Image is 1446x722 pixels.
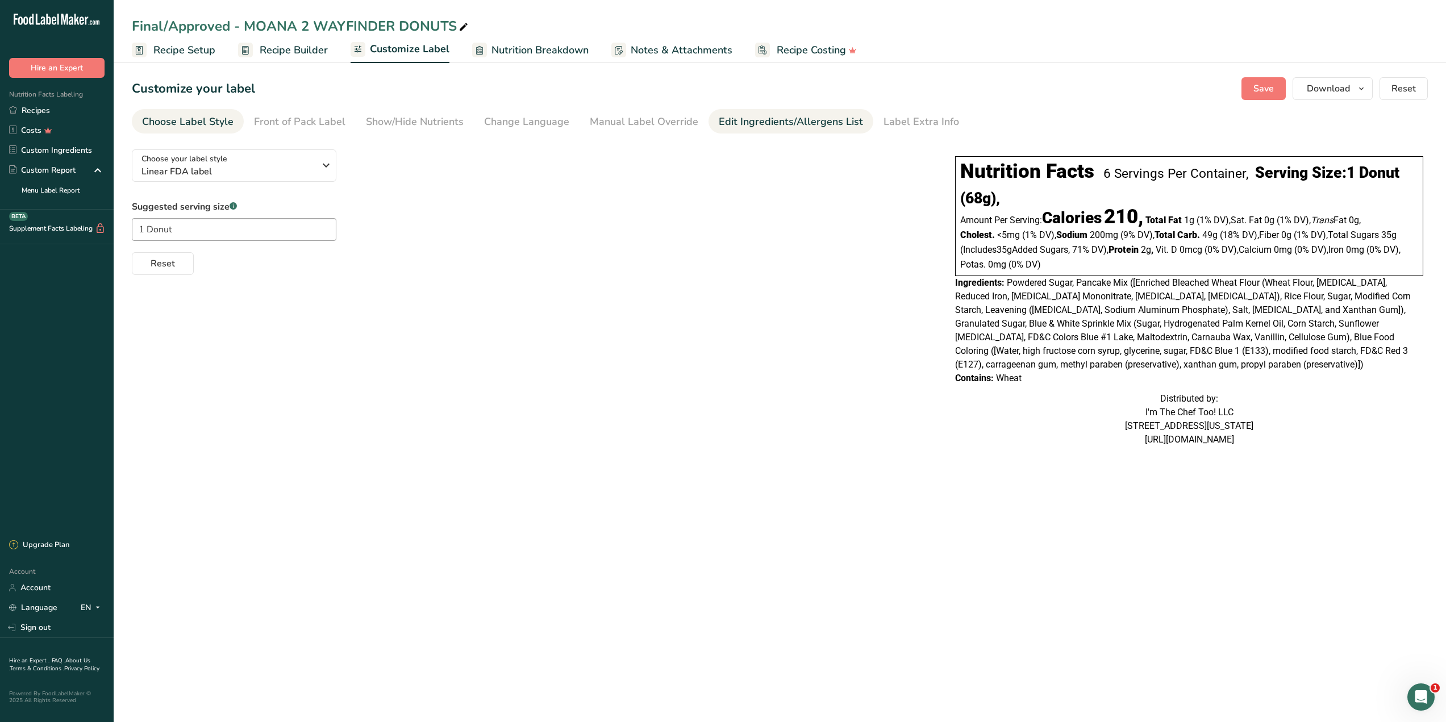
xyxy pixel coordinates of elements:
span: 0g [1349,215,1359,226]
button: Reset [1380,77,1428,100]
span: Nutrition Breakdown [491,43,589,58]
span: Fiber [1259,229,1279,240]
span: 0g [1264,215,1274,226]
div: BETA [9,212,28,221]
span: , [1055,229,1056,240]
span: Calcium [1239,244,1272,255]
div: Nutrition Facts [960,160,1094,183]
span: Potas. [960,259,986,270]
span: , [1327,244,1328,255]
span: 1g [1184,215,1194,226]
span: ‏(0% DV) [1294,244,1328,255]
span: 49g [1202,229,1218,240]
div: Serving Size: , [960,164,1399,207]
span: ‏(0% DV) [1009,259,1041,270]
span: ‏(1% DV) [1197,215,1231,226]
span: Total Sugars [1328,229,1379,240]
span: ‏(1% DV) [1022,229,1056,240]
span: Total Fat [1145,215,1182,226]
span: Recipe Costing [777,43,846,58]
a: Recipe Costing [755,37,857,63]
a: Recipe Builder [238,37,328,63]
h1: Customize your label [132,80,255,98]
span: ‏(1% DV) [1277,215,1311,226]
div: Powered By FoodLabelMaker © 2025 All Rights Reserved [9,690,105,704]
span: Wheat [996,373,1022,383]
div: Custom Report [9,164,76,176]
span: 200mg [1090,229,1118,240]
span: Recipe Setup [153,43,215,58]
span: 1 Donut (68g) [960,164,1399,207]
div: Front of Pack Label [254,114,345,130]
div: Choose Label Style [142,114,234,130]
span: Includes Added Sugars [960,244,1070,255]
span: ‏(0% DV) [1205,244,1239,255]
a: Terms & Conditions . [10,665,64,673]
span: Powdered Sugar, Pancake Mix ([Enriched Bleached Wheat Flour (Wheat Flour, [MEDICAL_DATA], Reduced... [955,277,1411,370]
span: 0mg [1274,244,1292,255]
span: ‏(1% DV) [1294,229,1328,240]
span: , [1107,244,1109,255]
span: , [1229,215,1231,226]
span: Reset [1391,82,1416,95]
span: Notes & Attachments [631,43,732,58]
span: ‏(9% DV) [1120,229,1155,240]
div: Distributed by: I'm The Chef Too! LLC [STREET_ADDRESS][US_STATE] [URL][DOMAIN_NAME] [955,392,1423,446]
span: Sat. Fat [1231,215,1262,226]
span: , [1257,229,1259,240]
span: ‏71% DV) [1072,244,1109,255]
span: , [1153,229,1155,240]
span: Cholest. [960,229,995,240]
span: ‏(0% DV) [1366,244,1401,255]
span: 35g [1381,229,1397,240]
span: , [1309,215,1311,226]
div: Show/Hide Nutrients [366,114,464,130]
span: 0mcg [1180,244,1202,255]
span: Fat [1311,215,1347,226]
span: 0g [1281,229,1291,240]
span: Reset [151,257,175,270]
span: ‏(18% DV) [1220,229,1259,240]
a: Nutrition Breakdown [472,37,589,63]
div: Final/Approved - MOANA 2 WAYFINDER DONUTS [132,16,470,36]
div: Label Extra Info [884,114,959,130]
span: Download [1307,82,1350,95]
span: Choose your label style [141,153,227,165]
span: , [1068,244,1070,255]
span: , [1326,229,1328,240]
i: Trans [1311,215,1334,226]
button: Hire an Expert [9,58,105,78]
span: 1 [1431,683,1440,692]
span: Recipe Builder [260,43,328,58]
a: Notes & Attachments [611,37,732,63]
a: FAQ . [52,657,65,665]
div: EN [81,601,105,615]
span: ( [960,244,963,255]
div: Upgrade Plan [9,540,69,551]
span: , [1151,244,1153,255]
span: Total Carb. [1155,229,1200,240]
span: Save [1253,82,1274,95]
span: , [1237,244,1239,255]
div: Change Language [484,114,569,130]
a: Language [9,598,57,617]
a: Customize Label [351,36,449,64]
span: Protein [1109,244,1139,255]
button: Download [1293,77,1373,100]
a: Recipe Setup [132,37,215,63]
button: Reset [132,252,194,275]
span: Customize Label [370,41,449,57]
a: About Us . [9,657,90,673]
span: Linear FDA label [141,165,315,178]
div: Amount Per Serving: [960,211,1143,227]
span: Iron [1328,244,1344,255]
span: Ingredients: [955,277,1005,288]
a: Privacy Policy [64,665,99,673]
label: Suggested serving size [132,200,336,214]
span: 35g [997,244,1012,255]
div: Edit Ingredients/Allergens List [719,114,863,130]
button: Save [1241,77,1286,100]
span: , [1359,215,1361,226]
span: 2g [1141,244,1151,255]
span: 0mg [1346,244,1364,255]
